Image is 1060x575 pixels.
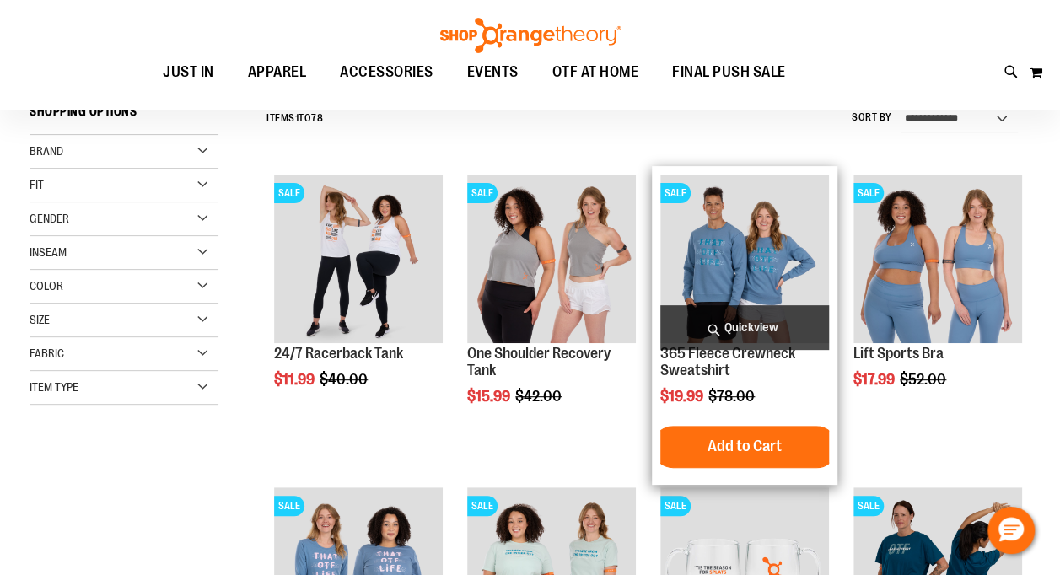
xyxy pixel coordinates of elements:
[660,305,829,350] a: Quickview
[30,313,50,326] span: Size
[652,426,837,468] button: Add to Cart
[311,112,323,124] span: 78
[467,496,498,516] span: SALE
[274,371,317,388] span: $11.99
[515,388,564,405] span: $42.00
[900,371,949,388] span: $52.00
[163,53,214,91] span: JUST IN
[146,53,231,92] a: JUST IN
[266,166,451,431] div: product
[660,183,691,203] span: SALE
[660,388,706,405] span: $19.99
[660,175,829,346] a: 365 Fleece Crewneck SweatshirtSALE
[450,53,535,92] a: EVENTS
[655,53,803,91] a: FINAL PUSH SALE
[30,212,69,225] span: Gender
[660,175,829,343] img: 365 Fleece Crewneck Sweatshirt
[987,507,1035,554] button: Hello, have a question? Let’s chat.
[853,175,1022,343] img: Main of 2024 Covention Lift Sports Bra
[660,496,691,516] span: SALE
[708,437,782,455] span: Add to Cart
[459,166,644,447] div: product
[467,175,636,346] a: Main view of One Shoulder Recovery TankSALE
[30,347,64,360] span: Fabric
[30,380,78,394] span: Item Type
[30,178,44,191] span: Fit
[853,371,897,388] span: $17.99
[672,53,786,91] span: FINAL PUSH SALE
[323,53,450,92] a: ACCESSORIES
[438,18,623,53] img: Shop Orangetheory
[274,175,443,343] img: 24/7 Racerback Tank
[552,53,639,91] span: OTF AT HOME
[274,496,304,516] span: SALE
[853,345,944,362] a: Lift Sports Bra
[853,175,1022,346] a: Main of 2024 Covention Lift Sports BraSALE
[231,53,324,92] a: APPAREL
[467,345,611,379] a: One Shoulder Recovery Tank
[652,166,837,484] div: product
[30,245,67,259] span: Inseam
[295,112,299,124] span: 1
[853,496,884,516] span: SALE
[535,53,656,92] a: OTF AT HOME
[660,345,795,379] a: 365 Fleece Crewneck Sweatshirt
[266,105,323,132] h2: Items to
[467,175,636,343] img: Main view of One Shoulder Recovery Tank
[248,53,307,91] span: APPAREL
[274,175,443,346] a: 24/7 Racerback TankSALE
[320,371,370,388] span: $40.00
[274,345,403,362] a: 24/7 Racerback Tank
[30,279,63,293] span: Color
[30,97,218,135] strong: Shopping Options
[852,110,892,125] label: Sort By
[467,53,519,91] span: EVENTS
[30,144,63,158] span: Brand
[467,388,513,405] span: $15.99
[467,183,498,203] span: SALE
[708,388,757,405] span: $78.00
[845,166,1030,431] div: product
[853,183,884,203] span: SALE
[274,183,304,203] span: SALE
[340,53,433,91] span: ACCESSORIES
